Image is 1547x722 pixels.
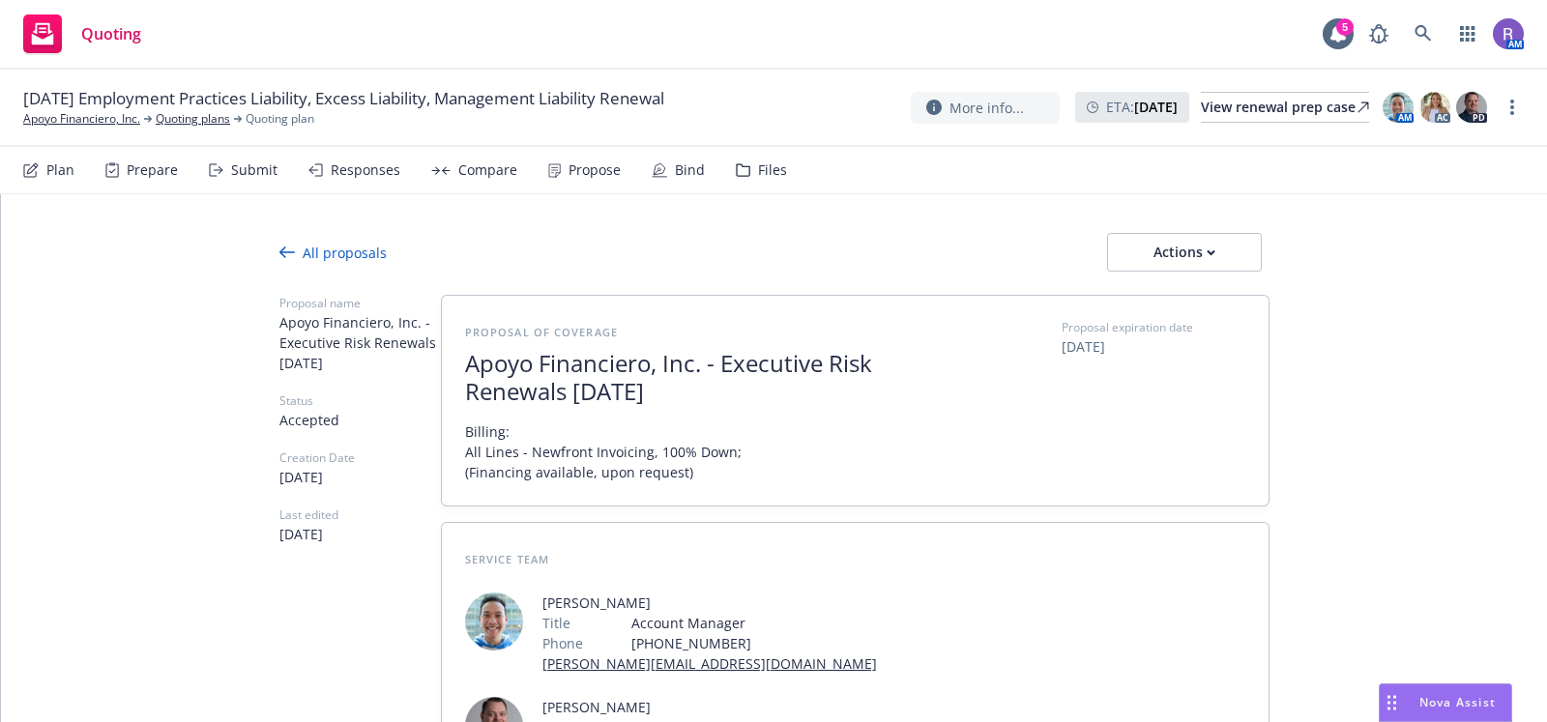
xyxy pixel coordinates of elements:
span: Account Manager [631,613,877,633]
strong: [DATE] [1134,98,1178,116]
span: Service Team [465,552,549,566]
button: Nova Assist [1379,683,1512,722]
div: Plan [46,162,74,178]
div: All proposals [279,243,387,263]
img: photo [1456,92,1487,123]
div: Prepare [127,162,178,178]
a: Search [1404,14,1443,53]
span: Quoting plan [246,110,314,128]
span: Accepted [279,410,441,430]
img: employee photo [465,592,523,650]
div: View renewal prep case [1201,93,1369,122]
span: Status [279,392,441,410]
span: Proposal of coverage [465,325,618,339]
span: Proposal name [279,295,441,312]
span: Apoyo Financiero, Inc. - Executive Risk Renewals [DATE] [465,350,939,406]
div: Propose [569,162,621,178]
span: Phone [542,633,583,653]
span: Creation Date [279,449,441,467]
span: [DATE] [279,467,441,487]
a: Apoyo Financiero, Inc. [23,110,140,128]
a: Report a Bug [1359,14,1398,53]
div: Submit [231,162,277,178]
span: [PHONE_NUMBER] [631,633,877,653]
a: [PERSON_NAME][EMAIL_ADDRESS][DOMAIN_NAME] [542,654,877,673]
div: 5 [1336,18,1354,36]
img: photo [1419,92,1450,123]
a: more [1501,96,1524,119]
span: [PERSON_NAME] [542,592,877,613]
span: More info... [949,98,1024,118]
div: Compare [458,162,517,178]
button: Actions [1107,233,1262,272]
div: Bind [675,162,705,178]
span: [PERSON_NAME] [542,697,985,717]
a: View renewal prep case [1201,92,1369,123]
a: Switch app [1448,14,1487,53]
span: Nova Assist [1419,694,1496,710]
button: More info... [911,92,1060,124]
span: Title [542,613,570,633]
span: Apoyo Financiero, Inc. - Executive Risk Renewals [DATE] [279,312,441,373]
span: Quoting [81,26,141,42]
a: Quoting plans [156,110,230,128]
div: Responses [331,162,400,178]
img: photo [1383,92,1414,123]
span: Last edited [279,506,441,524]
div: Drag to move [1380,684,1404,721]
span: [DATE] [279,524,441,544]
span: ETA : [1106,97,1178,117]
span: [DATE] Employment Practices Liability, Excess Liability, Management Liability Renewal [23,87,664,110]
img: photo [1493,18,1524,49]
div: Actions [1139,234,1230,271]
span: Proposal expiration date [1062,319,1193,336]
span: Billing: All Lines - Newfront Invoicing, 100% Down; (Financing available, upon request) [465,421,745,482]
div: Files [758,162,787,178]
a: Quoting [15,7,149,61]
span: [DATE] [1062,336,1245,357]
